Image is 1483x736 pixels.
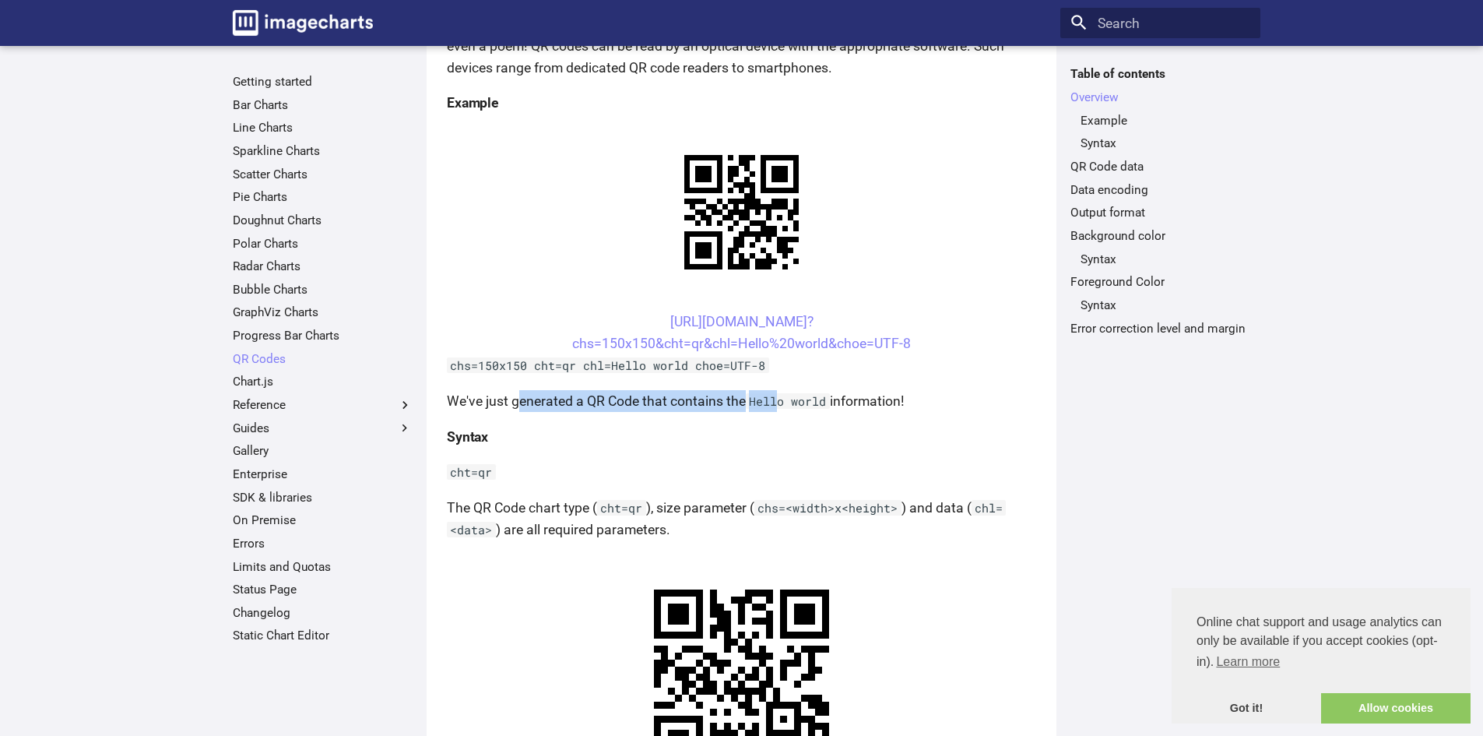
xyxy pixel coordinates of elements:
a: Error correction level and margin [1070,321,1250,336]
code: chs=<width>x<height> [754,500,901,516]
a: Progress Bar Charts [233,328,413,343]
a: Getting started [233,74,413,90]
a: Line Charts [233,120,413,136]
h4: Syntax [447,426,1036,448]
a: Gallery [233,443,413,459]
div: cookieconsent [1172,588,1471,724]
a: GraphViz Charts [233,305,413,320]
a: Bubble Charts [233,282,413,298]
label: Guides [233,421,413,436]
a: Scatter Charts [233,167,413,182]
input: Search [1060,8,1260,39]
nav: Foreground Color [1070,298,1250,313]
a: Enterprise [233,467,413,482]
img: logo [233,10,373,36]
a: Radar Charts [233,259,413,274]
a: Foreground Color [1070,274,1250,290]
a: Pie Charts [233,189,413,205]
nav: Overview [1070,113,1250,152]
a: Polar Charts [233,236,413,252]
a: Bar Charts [233,97,413,113]
span: Online chat support and usage analytics can only be available if you accept cookies (opt-in). [1197,613,1446,674]
label: Table of contents [1060,66,1260,82]
a: SDK & libraries [233,490,413,505]
p: We've just generated a QR Code that contains the information! [447,390,1036,412]
h4: Example [447,92,1036,114]
a: Chart.js [233,374,413,389]
a: Output format [1070,205,1250,220]
p: The QR Code chart type ( ), size parameter ( ) and data ( ) are all required parameters. [447,497,1036,541]
code: cht=qr [447,464,496,480]
a: Errors [233,536,413,551]
code: chs=150x150 cht=qr chl=Hello world choe=UTF-8 [447,357,769,373]
a: [URL][DOMAIN_NAME]?chs=150x150&cht=qr&chl=Hello%20world&choe=UTF-8 [572,314,911,351]
nav: Background color [1070,252,1250,267]
a: Status Page [233,582,413,597]
a: Syntax [1081,252,1250,267]
a: dismiss cookie message [1172,693,1321,724]
code: cht=qr [597,500,646,516]
a: Background color [1070,228,1250,244]
code: Hello world [746,393,830,409]
a: learn more about cookies [1214,650,1282,674]
a: Changelog [233,605,413,621]
a: Data encoding [1070,182,1250,198]
a: Doughnut Charts [233,213,413,228]
a: Image-Charts documentation [226,3,380,42]
a: Syntax [1081,298,1250,313]
a: QR Code data [1070,159,1250,174]
a: Overview [1070,90,1250,105]
a: allow cookies [1321,693,1471,724]
a: Limits and Quotas [233,559,413,575]
a: Syntax [1081,136,1250,151]
a: Example [1081,113,1250,129]
label: Reference [233,397,413,413]
img: chart [657,128,826,297]
a: Sparkline Charts [233,143,413,159]
a: On Premise [233,512,413,528]
a: QR Codes [233,351,413,367]
nav: Table of contents [1060,66,1260,336]
a: Static Chart Editor [233,628,413,643]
